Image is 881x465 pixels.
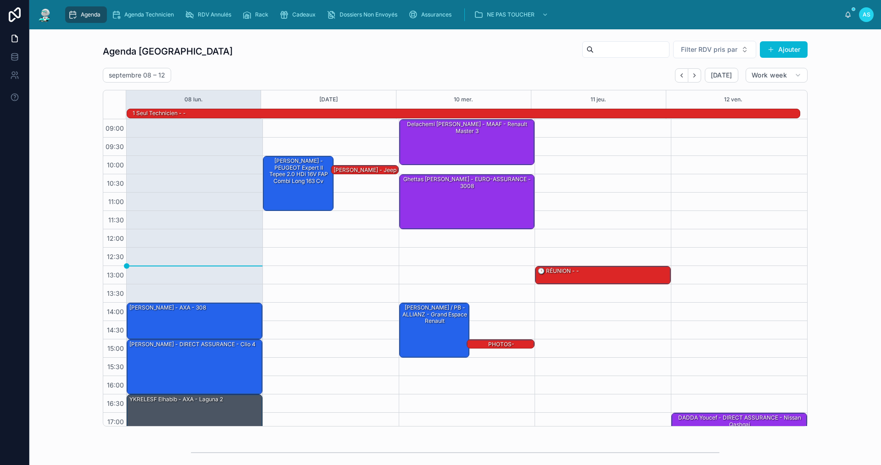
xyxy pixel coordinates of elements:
button: 12 ven. [724,90,742,109]
div: PHOTOS-[PERSON_NAME] / TPANO - ALLIANZ - Grand espace Renault [467,340,534,349]
a: Agenda Technicien [109,6,180,23]
div: DADDA Youcef - DIRECT ASSURANCE - Nissan qashqai [673,414,806,429]
button: Work week [746,68,808,83]
span: Agenda Technicien [124,11,174,18]
div: [PERSON_NAME] / PB - ALLIANZ - Grand espace Renault [400,303,469,357]
span: [DATE] [711,71,732,79]
span: 09:30 [103,143,126,150]
div: [PERSON_NAME] - PEUGEOT Expert II Tepee 2.0 HDi 16V FAP Combi long 163 cv [263,156,333,210]
span: 10:30 [105,179,126,187]
div: [PERSON_NAME] - Jeep Renegade [331,166,398,175]
div: YKRELESF elhabib - AXA - Laguna 2 [127,395,262,449]
img: App logo [37,7,53,22]
div: Delachemi [PERSON_NAME] - MAAF - Renault master 3 [400,120,535,165]
span: 12:00 [105,234,126,242]
span: 14:30 [105,326,126,334]
div: Ghettas [PERSON_NAME] - EURO-ASSURANCE - 3008 [401,175,534,190]
div: [PERSON_NAME] / PB - ALLIANZ - Grand espace Renault [401,304,469,325]
span: 15:30 [105,363,126,371]
span: AS [863,11,870,18]
a: RDV Annulés [182,6,238,23]
span: 11:00 [106,198,126,205]
a: Assurances [406,6,458,23]
button: Select Button [673,41,756,58]
button: Back [675,68,688,83]
div: PHOTOS-[PERSON_NAME] / TPANO - ALLIANZ - Grand espace Renault [468,340,534,369]
a: Rack [240,6,275,23]
div: YKRELESF elhabib - AXA - Laguna 2 [128,395,224,404]
button: [DATE] [705,68,738,83]
div: Ghettas [PERSON_NAME] - EURO-ASSURANCE - 3008 [400,175,535,229]
div: [PERSON_NAME] - DIRECT ASSURANCE - Clio 4 [127,340,262,394]
div: [PERSON_NAME] - DIRECT ASSURANCE - Clio 4 [128,340,256,349]
div: Delachemi [PERSON_NAME] - MAAF - Renault master 3 [401,120,534,135]
span: 16:00 [105,381,126,389]
a: Agenda [65,6,107,23]
button: 11 jeu. [591,90,606,109]
span: RDV Annulés [198,11,231,18]
div: 1 seul technicien - - [132,109,187,117]
div: scrollable content [61,5,844,25]
h1: Agenda [GEOGRAPHIC_DATA] [103,45,233,58]
span: 15:00 [105,344,126,352]
span: 13:00 [105,271,126,279]
div: [PERSON_NAME] - Jeep Renegade [333,166,398,181]
div: [PERSON_NAME] - AXA - 308 [128,304,207,312]
span: NE PAS TOUCHER [487,11,535,18]
span: 13:30 [105,289,126,297]
button: 08 lun. [184,90,203,109]
h2: septembre 08 – 12 [109,71,165,80]
a: NE PAS TOUCHER [471,6,553,23]
div: 1 seul technicien - - [132,109,187,118]
span: 11:30 [106,216,126,224]
div: [PERSON_NAME] - AXA - 308 [127,303,262,339]
span: 17:00 [105,418,126,426]
span: 16:30 [105,399,126,407]
span: Rack [255,11,268,18]
span: Assurances [421,11,452,18]
span: Dossiers Non Envoyés [340,11,397,18]
span: Work week [752,71,787,79]
span: 09:00 [103,124,126,132]
div: [PERSON_NAME] - PEUGEOT Expert II Tepee 2.0 HDi 16V FAP Combi long 163 cv [265,157,333,185]
span: 14:00 [105,308,126,316]
button: [DATE] [319,90,338,109]
div: 🕒 RÉUNION - - [537,267,580,275]
button: Ajouter [760,41,808,58]
a: Dossiers Non Envoyés [324,6,404,23]
span: Filter RDV pris par [681,45,737,54]
button: Next [688,68,701,83]
span: 10:00 [105,161,126,169]
button: 10 mer. [454,90,473,109]
span: Agenda [81,11,100,18]
div: DADDA Youcef - DIRECT ASSURANCE - Nissan qashqai [672,413,807,449]
span: 12:30 [105,253,126,260]
a: Cadeaux [277,6,322,23]
div: 🕒 RÉUNION - - [535,266,670,284]
span: Cadeaux [292,11,316,18]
